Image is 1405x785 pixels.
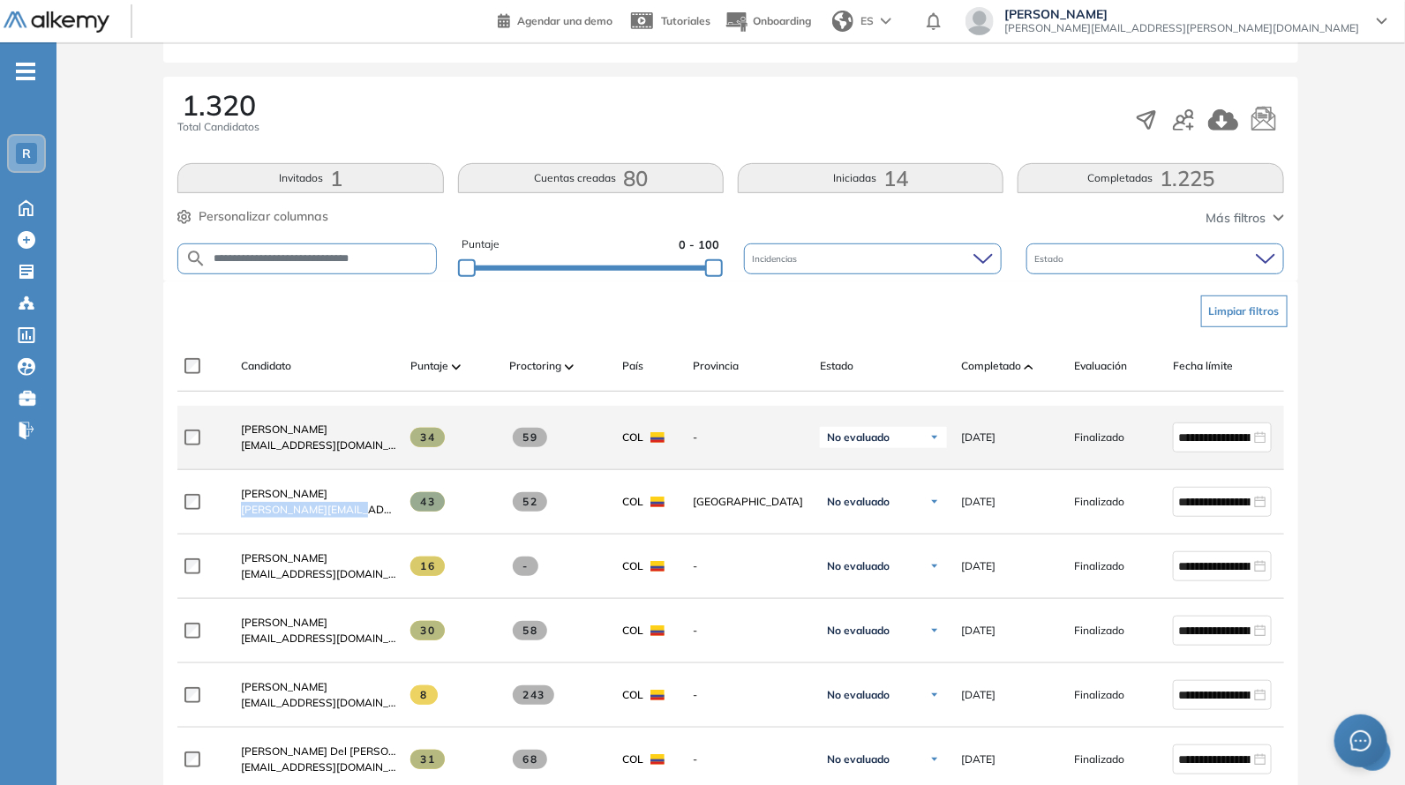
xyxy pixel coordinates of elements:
img: COL [650,690,665,700]
img: COL [650,497,665,507]
img: Ícono de flecha [929,561,940,572]
span: Finalizado [1074,751,1124,767]
a: [PERSON_NAME] [241,422,396,437]
a: [PERSON_NAME] [241,486,396,502]
span: [DATE] [961,430,996,445]
span: Candidato [241,358,291,374]
img: SEARCH_ALT [185,248,207,270]
span: Finalizado [1074,494,1124,510]
a: [PERSON_NAME] Del [PERSON_NAME] [241,744,396,759]
span: No evaluado [827,624,890,638]
img: Ícono de flecha [929,690,940,700]
img: Logo [4,11,109,34]
span: Evaluación [1074,358,1127,374]
span: 31 [410,750,445,769]
span: No evaluado [827,430,890,445]
a: [PERSON_NAME] [241,550,396,566]
span: [EMAIL_ADDRESS][DOMAIN_NAME] [241,566,396,582]
i: - [16,70,35,73]
a: [PERSON_NAME] [241,679,396,695]
span: 0 - 100 [679,236,719,253]
span: Completado [961,358,1021,374]
span: Puntaje [462,236,500,253]
span: Estado [1035,252,1068,265]
button: Cuentas creadas80 [458,163,724,193]
span: 58 [513,621,547,640]
span: 30 [410,621,445,640]
span: [EMAIL_ADDRESS][DOMAIN_NAME] [241,695,396,711]
button: Limpiar filtros [1201,295,1288,327]
span: - [693,687,806,703]
button: Invitados1 [177,163,443,193]
span: [DATE] [961,687,996,703]
img: COL [650,625,665,636]
span: [PERSON_NAME][EMAIL_ADDRESS][PERSON_NAME][DOMAIN_NAME] [1004,21,1359,35]
span: Puntaje [410,358,448,374]
span: País [622,358,643,374]
span: COL [622,687,643,703]
span: - [693,558,806,574]
span: [PERSON_NAME] Del [PERSON_NAME] [241,744,436,758]
span: 68 [513,750,547,769]
button: Iniciadas14 [738,163,1003,193]
span: Total Candidatos [177,119,259,135]
button: Onboarding [725,3,811,41]
span: Fecha límite [1173,358,1233,374]
span: Proctoring [509,358,561,374]
img: COL [650,432,665,443]
span: Estado [820,358,853,374]
span: 243 [513,685,554,705]
span: [PERSON_NAME] [241,487,327,500]
button: Completadas1.225 [1018,163,1283,193]
button: Más filtros [1206,209,1284,228]
span: 16 [410,557,445,576]
span: Finalizado [1074,623,1124,639]
span: COL [622,558,643,574]
span: Incidencias [753,252,801,265]
img: [missing "en.ARROW_ALT" translation] [452,364,461,370]
span: ES [860,13,874,29]
span: - [693,430,806,445]
img: Ícono de flecha [929,497,940,507]
img: Ícono de flecha [929,432,940,443]
span: 1.320 [182,91,256,119]
span: COL [622,623,643,639]
span: [EMAIL_ADDRESS][DOMAIN_NAME] [241,631,396,647]
span: - [513,557,538,576]
span: [DATE] [961,623,996,639]
span: 52 [513,492,547,512]
span: Finalizado [1074,430,1124,445]
img: arrow [881,18,891,25]
span: [EMAIL_ADDRESS][DOMAIN_NAME] [241,437,396,453]
span: Finalizado [1074,558,1124,574]
button: Personalizar columnas [177,207,328,226]
span: 43 [410,492,445,512]
span: 34 [410,428,445,447]
span: No evaluado [827,495,890,509]
span: [GEOGRAPHIC_DATA] [693,494,806,510]
img: Ícono de flecha [929,754,940,765]
span: COL [622,430,643,445]
span: [PERSON_NAME] [241,680,327,693]
span: COL [622,751,643,767]
div: Incidencias [744,243,1002,274]
span: [PERSON_NAME][EMAIL_ADDRESS][DOMAIN_NAME] [241,502,396,518]
a: Agendar una demo [498,9,612,30]
span: [DATE] [961,751,996,767]
img: COL [650,754,665,765]
span: [PERSON_NAME] [241,422,327,436]
span: Finalizado [1074,687,1124,703]
span: 59 [513,428,547,447]
img: world [832,11,853,32]
a: [PERSON_NAME] [241,615,396,631]
span: Tutoriales [661,14,710,27]
span: [DATE] [961,494,996,510]
span: [PERSON_NAME] [1004,7,1359,21]
img: Ícono de flecha [929,625,940,636]
img: [missing "en.ARROW_ALT" translation] [1025,364,1033,370]
span: R [22,146,31,161]
span: message [1350,730,1371,751]
span: [EMAIL_ADDRESS][DOMAIN_NAME] [241,759,396,775]
img: COL [650,561,665,572]
div: Estado [1026,243,1284,274]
